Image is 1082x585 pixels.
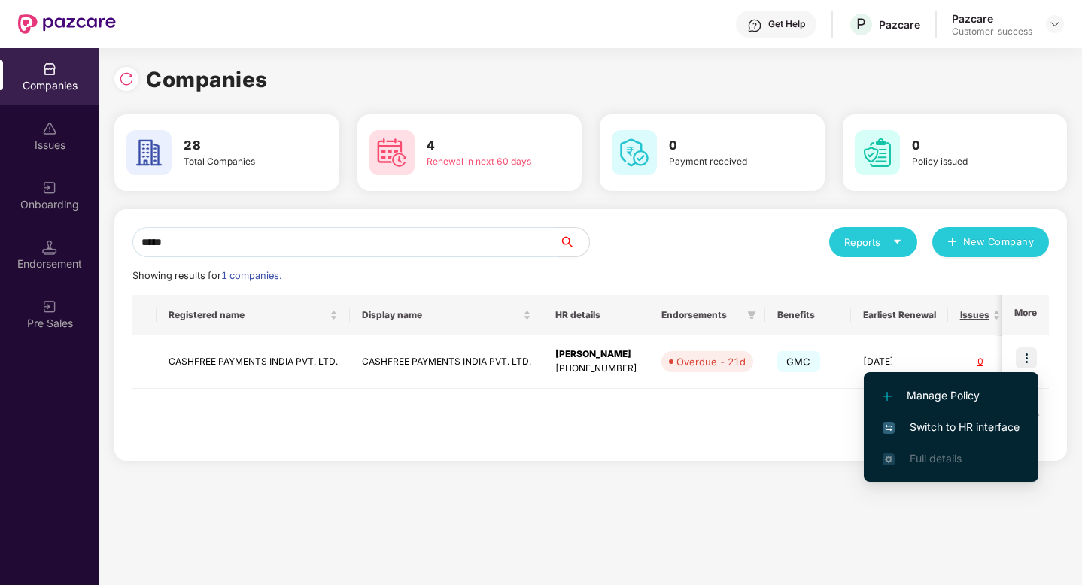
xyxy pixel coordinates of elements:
[169,309,327,321] span: Registered name
[157,335,350,389] td: CASHFREE PAYMENTS INDIA PVT. LTD.
[912,136,1024,156] h3: 0
[883,422,895,434] img: svg+xml;base64,PHN2ZyB4bWxucz0iaHR0cDovL3d3dy53My5vcmcvMjAwMC9zdmciIHdpZHRoPSIxNiIgaGVpZ2h0PSIxNi...
[42,62,57,77] img: svg+xml;base64,PHN2ZyBpZD0iQ29tcGFuaWVzIiB4bWxucz0iaHR0cDovL3d3dy53My5vcmcvMjAwMC9zdmciIHdpZHRoPS...
[932,227,1049,257] button: plusNew Company
[119,71,134,86] img: svg+xml;base64,PHN2ZyBpZD0iUmVsb2FkLTMyeDMyIiB4bWxucz0iaHR0cDovL3d3dy53My5vcmcvMjAwMC9zdmciIHdpZH...
[747,18,762,33] img: svg+xml;base64,PHN2ZyBpZD0iSGVscC0zMngzMiIgeG1sbnM9Imh0dHA6Ly93d3cudzMub3JnLzIwMDAvc3ZnIiB3aWR0aD...
[744,306,759,324] span: filter
[952,26,1032,38] div: Customer_success
[427,155,539,169] div: Renewal in next 60 days
[427,136,539,156] h3: 4
[851,295,948,335] th: Earliest Renewal
[132,270,281,281] span: Showing results for
[369,130,415,175] img: svg+xml;base64,PHN2ZyB4bWxucz0iaHR0cDovL3d3dy53My5vcmcvMjAwMC9zdmciIHdpZHRoPSI2MCIgaGVpZ2h0PSI2MC...
[856,15,866,33] span: P
[883,387,1020,404] span: Manage Policy
[883,419,1020,435] span: Switch to HR interface
[350,335,543,389] td: CASHFREE PAYMENTS INDIA PVT. LTD.
[851,335,948,389] td: [DATE]
[362,309,520,321] span: Display name
[963,235,1035,250] span: New Company
[879,17,920,32] div: Pazcare
[952,11,1032,26] div: Pazcare
[768,18,805,30] div: Get Help
[555,362,637,376] div: [PHONE_NUMBER]
[543,295,649,335] th: HR details
[146,63,268,96] h1: Companies
[777,351,820,372] span: GMC
[910,452,962,465] span: Full details
[947,237,957,249] span: plus
[669,155,781,169] div: Payment received
[676,354,746,369] div: Overdue - 21d
[765,295,851,335] th: Benefits
[18,14,116,34] img: New Pazcare Logo
[184,136,296,156] h3: 28
[912,155,1024,169] div: Policy issued
[669,136,781,156] h3: 0
[612,130,657,175] img: svg+xml;base64,PHN2ZyB4bWxucz0iaHR0cDovL3d3dy53My5vcmcvMjAwMC9zdmciIHdpZHRoPSI2MCIgaGVpZ2h0PSI2MC...
[221,270,281,281] span: 1 companies.
[747,311,756,320] span: filter
[350,295,543,335] th: Display name
[1016,347,1037,368] img: icon
[157,295,350,335] th: Registered name
[960,309,989,321] span: Issues
[558,236,589,248] span: search
[555,347,637,362] div: [PERSON_NAME]
[855,130,900,175] img: svg+xml;base64,PHN2ZyB4bWxucz0iaHR0cDovL3d3dy53My5vcmcvMjAwMC9zdmciIHdpZHRoPSI2MCIgaGVpZ2h0PSI2MC...
[883,453,895,465] img: svg+xml;base64,PHN2ZyB4bWxucz0iaHR0cDovL3d3dy53My5vcmcvMjAwMC9zdmciIHdpZHRoPSIxNi4zNjMiIGhlaWdodD...
[948,295,1013,335] th: Issues
[42,240,57,255] img: svg+xml;base64,PHN2ZyB3aWR0aD0iMTQuNSIgaGVpZ2h0PSIxNC41IiB2aWV3Qm94PSIwIDAgMTYgMTYiIGZpbGw9Im5vbm...
[1049,18,1061,30] img: svg+xml;base64,PHN2ZyBpZD0iRHJvcGRvd24tMzJ4MzIiIHhtbG5zPSJodHRwOi8vd3d3LnczLm9yZy8yMDAwL3N2ZyIgd2...
[1002,295,1049,335] th: More
[42,121,57,136] img: svg+xml;base64,PHN2ZyBpZD0iSXNzdWVzX2Rpc2FibGVkIiB4bWxucz0iaHR0cDovL3d3dy53My5vcmcvMjAwMC9zdmciIH...
[661,309,741,321] span: Endorsements
[558,227,590,257] button: search
[844,235,902,250] div: Reports
[42,180,57,196] img: svg+xml;base64,PHN2ZyB3aWR0aD0iMjAiIGhlaWdodD0iMjAiIHZpZXdCb3g9IjAgMCAyMCAyMCIgZmlsbD0ibm9uZSIgeG...
[42,299,57,314] img: svg+xml;base64,PHN2ZyB3aWR0aD0iMjAiIGhlaWdodD0iMjAiIHZpZXdCb3g9IjAgMCAyMCAyMCIgZmlsbD0ibm9uZSIgeG...
[126,130,172,175] img: svg+xml;base64,PHN2ZyB4bWxucz0iaHR0cDovL3d3dy53My5vcmcvMjAwMC9zdmciIHdpZHRoPSI2MCIgaGVpZ2h0PSI2MC...
[184,155,296,169] div: Total Companies
[960,355,1001,369] div: 0
[883,392,892,401] img: svg+xml;base64,PHN2ZyB4bWxucz0iaHR0cDovL3d3dy53My5vcmcvMjAwMC9zdmciIHdpZHRoPSIxMi4yMDEiIGhlaWdodD...
[892,237,902,247] span: caret-down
